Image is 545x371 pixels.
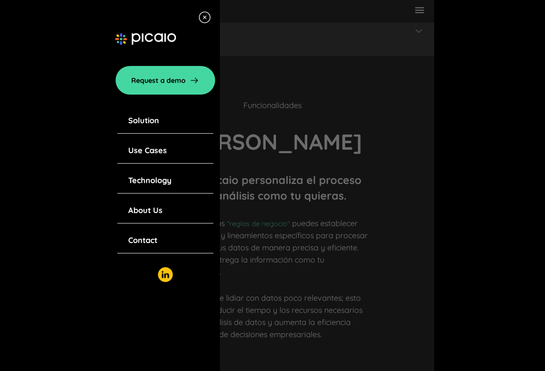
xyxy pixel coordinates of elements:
a: Contact [128,234,157,246]
img: arrow-right [189,75,199,85]
img: linkedin-logo [158,267,173,282]
a: Solution [128,115,159,127]
a: Request a demo [115,66,216,95]
img: menu-close-icon [198,11,211,24]
img: image [115,33,176,45]
a: About Us [128,204,163,217]
a: Technology [128,174,172,187]
a: Use Cases [128,144,167,157]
